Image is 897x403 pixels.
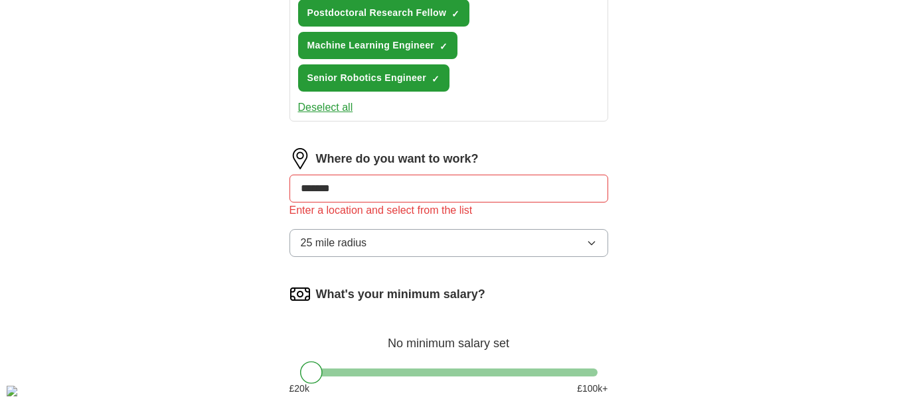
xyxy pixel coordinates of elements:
[289,382,309,396] span: £ 20 k
[7,386,17,396] div: Cookie consent button
[289,202,608,218] div: Enter a location and select from the list
[307,6,447,20] span: Postdoctoral Research Fellow
[301,235,367,251] span: 25 mile radius
[289,321,608,353] div: No minimum salary set
[316,285,485,303] label: What's your minimum salary?
[316,150,479,168] label: Where do you want to work?
[577,382,608,396] span: £ 100 k+
[289,283,311,305] img: salary.png
[289,148,311,169] img: location.png
[432,74,440,84] span: ✓
[298,32,458,59] button: Machine Learning Engineer✓
[7,386,17,396] img: Cookie%20settings
[451,9,459,19] span: ✓
[307,71,427,85] span: Senior Robotics Engineer
[440,41,448,52] span: ✓
[298,64,450,92] button: Senior Robotics Engineer✓
[307,39,435,52] span: Machine Learning Engineer
[298,100,353,116] button: Deselect all
[289,229,608,257] button: 25 mile radius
